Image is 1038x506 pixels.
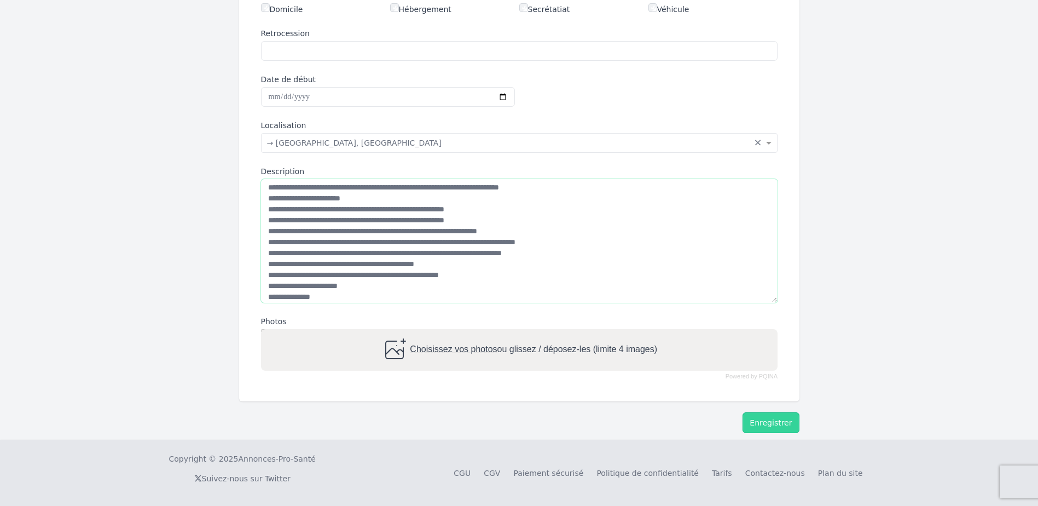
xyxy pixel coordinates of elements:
label: Secrétatiat [519,3,570,15]
label: Description [261,166,778,177]
label: Hébergement [390,3,451,15]
input: Hébergement [390,3,399,12]
div: ou glissez / déposez-les (limite 4 images) [381,337,657,363]
label: Retrocession [261,28,778,39]
input: Secrétatiat [519,3,528,12]
a: CGV [484,469,500,478]
span: Clear all [754,137,763,148]
a: Politique de confidentialité [596,469,699,478]
div: Copyright © 2025 [169,453,316,464]
input: Véhicule [648,3,657,12]
a: Contactez-nous [745,469,805,478]
label: Localisation [261,120,778,131]
label: Véhicule [648,3,689,15]
a: Tarifs [712,469,732,478]
label: Date de début [261,74,515,85]
a: Paiement sécurisé [513,469,583,478]
label: Domicile [261,3,303,15]
label: Photos [261,316,778,327]
span: Choisissez vos photos [410,345,497,354]
a: CGU [454,469,471,478]
a: Plan du site [818,469,863,478]
a: Annonces-Pro-Santé [238,453,315,464]
button: Enregistrer [743,412,799,433]
a: Powered by PQINA [725,374,777,379]
input: Domicile [261,3,270,12]
a: Suivez-nous sur Twitter [194,474,291,483]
